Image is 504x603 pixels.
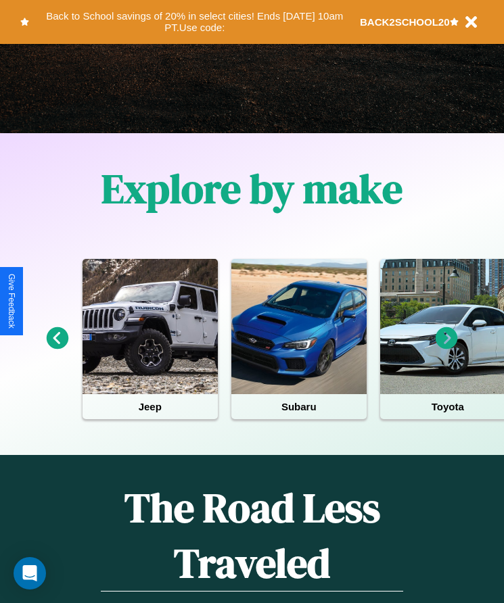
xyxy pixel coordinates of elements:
[7,274,16,329] div: Give Feedback
[14,557,46,589] div: Open Intercom Messenger
[231,394,367,419] h4: Subaru
[29,7,360,37] button: Back to School savings of 20% in select cities! Ends [DATE] 10am PT.Use code:
[83,394,218,419] h4: Jeep
[101,161,403,216] h1: Explore by make
[360,16,450,28] b: BACK2SCHOOL20
[101,480,403,592] h1: The Road Less Traveled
